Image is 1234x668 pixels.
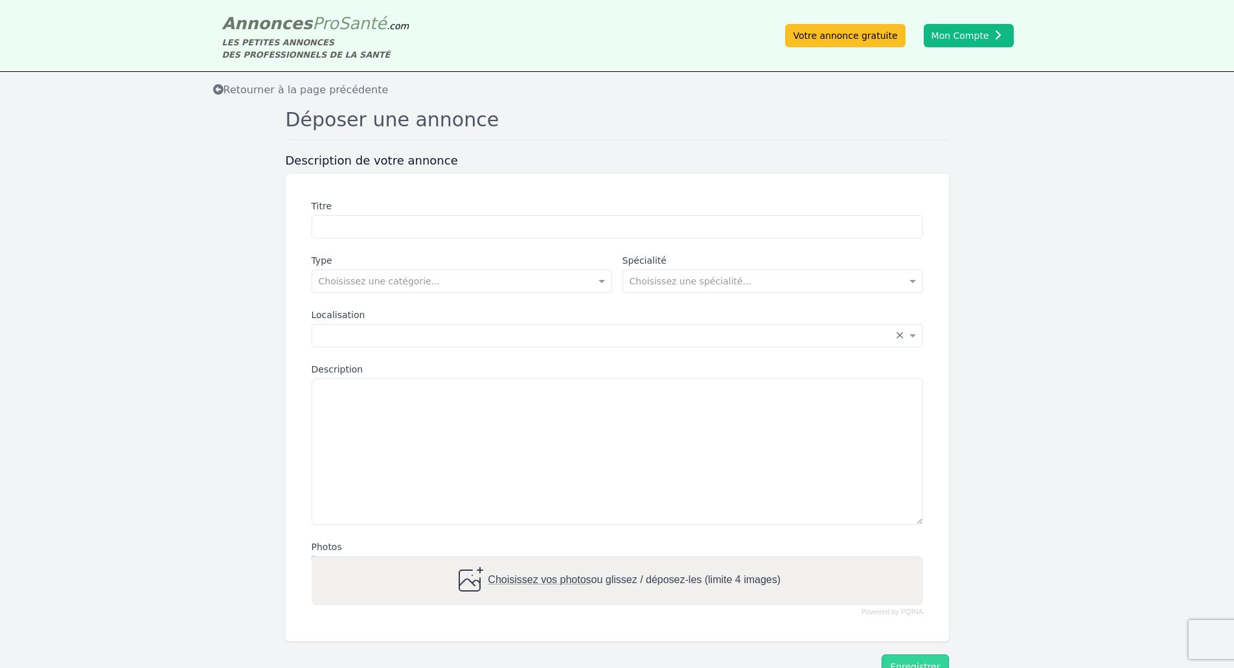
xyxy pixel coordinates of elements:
label: Description [312,363,923,376]
a: Powered by PQINA [861,609,922,615]
h3: Description de votre annonce [286,153,949,168]
a: AnnoncesProSanté.com [222,14,409,33]
span: Santé [339,14,387,33]
div: ou glissez / déposez-les (limite 4 images) [453,565,780,596]
span: Retourner à la page précédente [213,84,389,96]
span: Pro [312,14,339,33]
label: Spécialité [623,254,923,267]
h1: Déposer une annonce [286,108,949,140]
button: Mon Compte [924,24,1014,47]
label: Type [312,254,612,267]
i: Retourner à la liste [213,84,223,95]
div: LES PETITES ANNONCES DES PROFESSIONNELS DE LA SANTÉ [222,36,409,61]
span: Clear all [895,329,906,342]
label: Photos [312,540,923,553]
span: .com [387,21,409,31]
span: Choisissez vos photos [488,575,591,586]
span: Annonces [222,14,313,33]
a: Votre annonce gratuite [785,24,905,47]
label: Localisation [312,308,923,321]
label: Titre [312,200,923,213]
